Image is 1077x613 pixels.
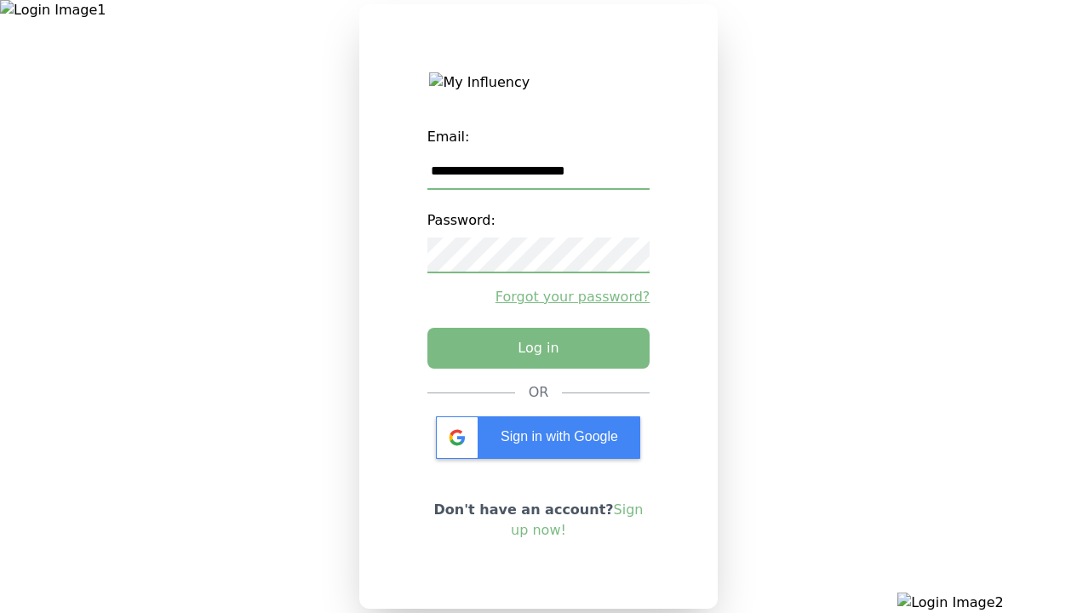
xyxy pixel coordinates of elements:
img: My Influency [429,72,647,93]
img: Login Image2 [897,593,1077,613]
p: Don't have an account? [427,500,650,541]
span: Sign in with Google [501,429,618,444]
label: Email: [427,120,650,154]
label: Password: [427,203,650,238]
div: OR [529,382,549,403]
a: Forgot your password? [427,287,650,307]
div: Sign in with Google [436,416,640,459]
button: Log in [427,328,650,369]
